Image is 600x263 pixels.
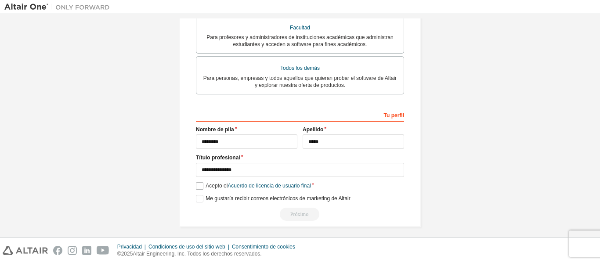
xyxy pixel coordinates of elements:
font: Acuerdo de licencia de usuario final [228,183,311,189]
div: Lea y acepte el EULA para continuar [196,208,404,221]
font: Privacidad [117,244,142,250]
font: Todos los demás [280,65,320,71]
img: instagram.svg [68,246,77,255]
font: Para profesores y administradores de instituciones académicas que administran estudiantes y acced... [206,34,394,47]
img: altair_logo.svg [3,246,48,255]
font: 2025 [121,251,133,257]
img: facebook.svg [53,246,62,255]
font: Condiciones de uso del sitio web [148,244,225,250]
font: © [117,251,121,257]
font: Para personas, empresas y todos aquellos que quieran probar el software de Altair y explorar nues... [203,75,397,88]
font: Altair Engineering, Inc. Todos los derechos reservados. [133,251,261,257]
font: Apellido [303,126,323,133]
font: Título profesional [196,155,240,161]
font: Nombre de pila [196,126,234,133]
font: Tu perfil [384,112,404,119]
img: linkedin.svg [82,246,91,255]
img: Altair Uno [4,3,114,11]
font: Me gustaría recibir correos electrónicos de marketing de Altair [206,195,350,202]
img: youtube.svg [97,246,109,255]
font: Consentimiento de cookies [232,244,295,250]
font: Acepto el [206,183,228,189]
font: Facultad [290,25,310,31]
